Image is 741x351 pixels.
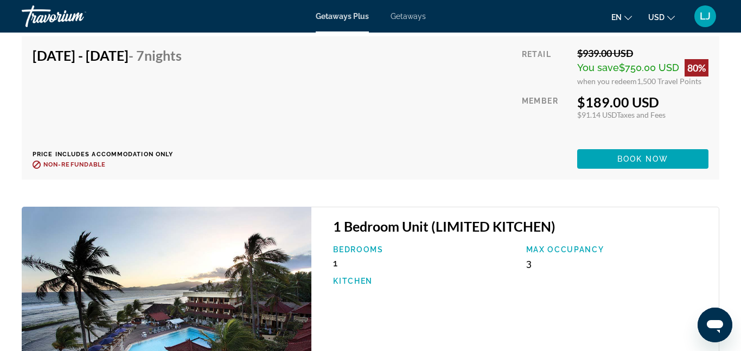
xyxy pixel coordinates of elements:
span: USD [648,13,665,22]
div: 80% [685,59,708,76]
div: Retail [522,47,569,86]
div: $939.00 USD [577,47,708,59]
span: 3 [526,257,532,269]
div: Member [522,94,569,141]
span: Book now [617,155,669,163]
a: Getaways Plus [316,12,369,21]
button: Change language [611,9,632,25]
div: $189.00 USD [577,94,708,110]
span: - 7 [129,47,182,63]
p: Price includes accommodation only [33,151,190,158]
span: when you redeem [577,76,637,86]
p: Max Occupancy [526,245,708,254]
iframe: Button to launch messaging window [698,308,732,342]
h4: [DATE] - [DATE] [33,47,182,63]
div: $91.14 USD [577,110,708,119]
span: 1,500 Travel Points [637,76,701,86]
p: Kitchen [333,277,515,285]
span: Taxes and Fees [617,110,666,119]
button: Book now [577,149,708,169]
span: Non-refundable [43,161,106,168]
span: Nights [144,47,182,63]
p: Bedrooms [333,245,515,254]
a: Travorium [22,2,130,30]
a: Getaways [391,12,426,21]
span: en [611,13,622,22]
span: You save [577,62,619,73]
button: User Menu [691,5,719,28]
button: Change currency [648,9,675,25]
h3: 1 Bedroom Unit (LIMITED KITCHEN) [333,218,708,234]
span: $750.00 USD [619,62,679,73]
span: LJ [700,11,711,22]
span: 1 [333,257,337,269]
